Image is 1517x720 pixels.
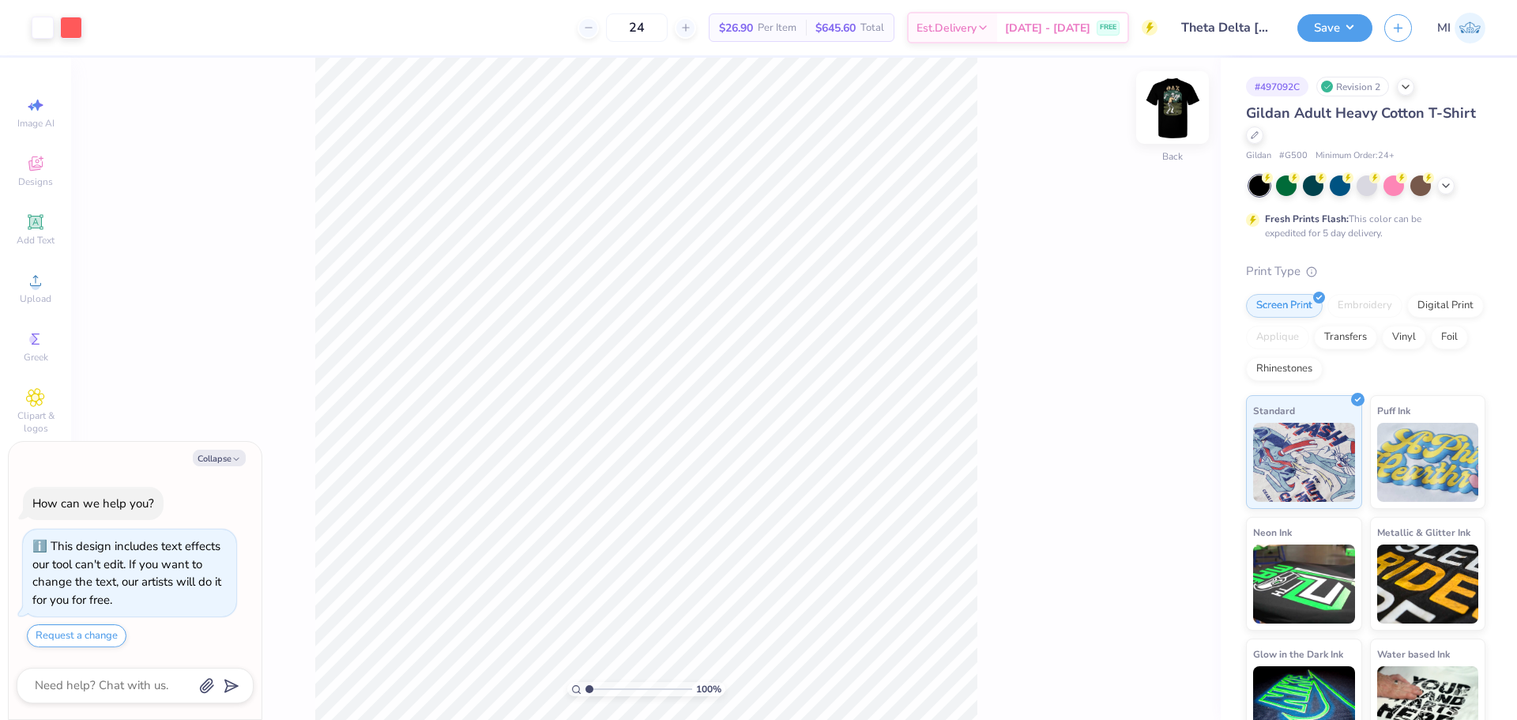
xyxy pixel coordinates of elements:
[32,538,221,608] div: This design includes text effects our tool can't edit. If you want to change the text, our artist...
[1246,294,1323,318] div: Screen Print
[1297,14,1372,42] button: Save
[1253,402,1295,419] span: Standard
[1377,423,1479,502] img: Puff Ink
[1141,76,1204,139] img: Back
[696,682,721,696] span: 100 %
[27,624,126,647] button: Request a change
[1265,213,1349,225] strong: Fresh Prints Flash:
[1382,326,1426,349] div: Vinyl
[1377,646,1450,662] span: Water based Ink
[1005,20,1090,36] span: [DATE] - [DATE]
[1100,22,1116,33] span: FREE
[1169,12,1285,43] input: Untitled Design
[1253,646,1343,662] span: Glow in the Dark Ink
[860,20,884,36] span: Total
[1265,212,1459,240] div: This color can be expedited for 5 day delivery.
[1246,104,1476,123] span: Gildan Adult Heavy Cotton T-Shirt
[1437,13,1485,43] a: MI
[193,450,246,466] button: Collapse
[1377,524,1470,541] span: Metallic & Glitter Ink
[1455,13,1485,43] img: Ma. Isabella Adad
[1246,149,1271,163] span: Gildan
[1253,423,1355,502] img: Standard
[1327,294,1402,318] div: Embroidery
[32,496,154,511] div: How can we help you?
[1246,262,1485,281] div: Print Type
[1279,149,1308,163] span: # G500
[1377,545,1479,624] img: Metallic & Glitter Ink
[815,20,856,36] span: $645.60
[1377,402,1410,419] span: Puff Ink
[1253,545,1355,624] img: Neon Ink
[18,175,53,188] span: Designs
[1253,524,1292,541] span: Neon Ink
[1316,149,1395,163] span: Minimum Order: 24 +
[20,292,51,305] span: Upload
[1246,77,1308,96] div: # 497092C
[1316,77,1389,96] div: Revision 2
[1246,326,1309,349] div: Applique
[17,234,55,247] span: Add Text
[1437,19,1451,37] span: MI
[719,20,753,36] span: $26.90
[1246,357,1323,381] div: Rhinestones
[24,351,48,364] span: Greek
[1314,326,1377,349] div: Transfers
[17,117,55,130] span: Image AI
[758,20,796,36] span: Per Item
[1431,326,1468,349] div: Foil
[1162,149,1183,164] div: Back
[1407,294,1484,318] div: Digital Print
[606,13,668,42] input: – –
[917,20,977,36] span: Est. Delivery
[8,409,63,435] span: Clipart & logos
